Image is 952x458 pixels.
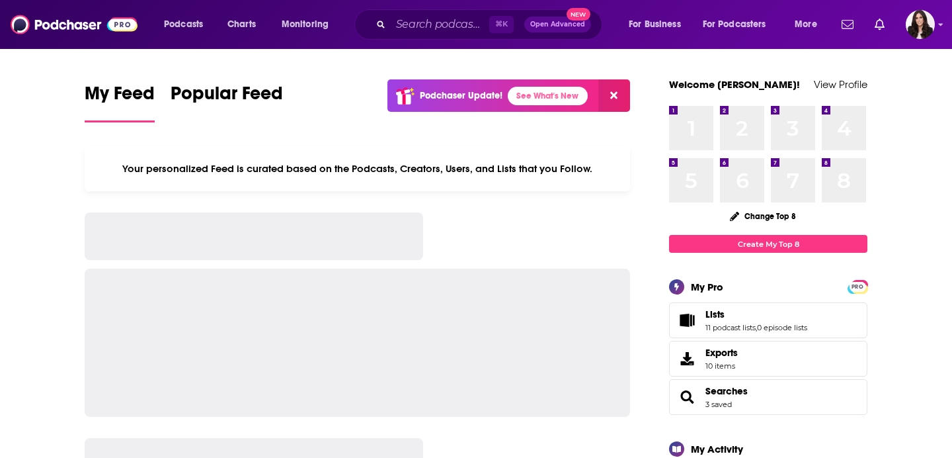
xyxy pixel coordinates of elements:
[674,311,700,330] a: Lists
[705,308,725,320] span: Lists
[155,14,220,35] button: open menu
[567,8,590,21] span: New
[367,9,615,40] div: Search podcasts, credits, & more...
[836,13,859,36] a: Show notifications dropdown
[705,361,738,371] span: 10 items
[906,10,935,39] img: User Profile
[785,14,834,35] button: open menu
[171,82,283,113] span: Popular Feed
[705,323,756,332] a: 11 podcast lists
[674,349,700,368] span: Exports
[85,146,630,191] div: Your personalized Feed is curated based on the Podcasts, Creators, Users, and Lists that you Follow.
[906,10,935,39] span: Logged in as RebeccaShapiro
[85,82,155,113] span: My Feed
[705,308,807,320] a: Lists
[669,302,867,338] span: Lists
[227,15,256,34] span: Charts
[756,323,757,332] span: ,
[869,13,890,36] a: Show notifications dropdown
[171,82,283,122] a: Popular Feed
[691,443,743,455] div: My Activity
[906,10,935,39] button: Show profile menu
[219,14,264,35] a: Charts
[703,15,766,34] span: For Podcasters
[705,400,732,409] a: 3 saved
[282,15,329,34] span: Monitoring
[674,388,700,406] a: Searches
[391,14,489,35] input: Search podcasts, credits, & more...
[669,341,867,377] a: Exports
[85,82,155,122] a: My Feed
[629,15,681,34] span: For Business
[508,87,588,105] a: See What's New
[795,15,817,34] span: More
[694,14,785,35] button: open menu
[722,208,804,224] button: Change Top 8
[669,78,800,91] a: Welcome [PERSON_NAME]!
[691,281,723,293] div: My Pro
[272,14,346,35] button: open menu
[705,347,738,359] span: Exports
[530,21,585,28] span: Open Advanced
[757,323,807,332] a: 0 episode lists
[164,15,203,34] span: Podcasts
[489,16,514,33] span: ⌘ K
[850,281,865,291] a: PRO
[420,90,502,101] p: Podchaser Update!
[619,14,697,35] button: open menu
[524,17,591,32] button: Open AdvancedNew
[814,78,867,91] a: View Profile
[11,12,138,37] img: Podchaser - Follow, Share and Rate Podcasts
[705,385,748,397] a: Searches
[850,282,865,292] span: PRO
[669,379,867,415] span: Searches
[669,235,867,253] a: Create My Top 8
